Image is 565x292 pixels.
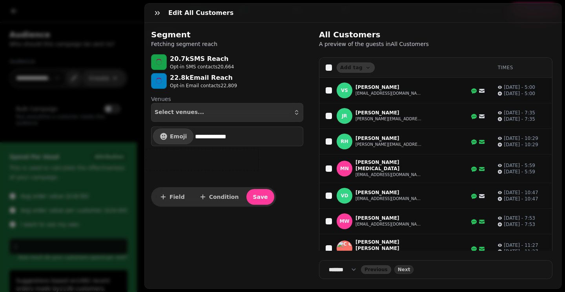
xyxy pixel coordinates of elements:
p: [DATE] - 11:27 [504,248,538,255]
p: [PERSON_NAME] [355,215,422,221]
button: Add tag [337,62,375,73]
span: MN [340,166,349,171]
h3: Edit All Customers [168,8,237,18]
button: [EMAIL_ADDRESS][DOMAIN_NAME] [355,221,422,228]
span: Field [169,194,185,200]
span: VD [341,193,348,198]
p: [DATE] - 10:29 [504,141,538,148]
p: [DATE] - 7:35 [504,110,535,116]
p: Opt-in Email contacts 22,809 [170,83,237,89]
p: [DATE] - 5:59 [504,169,535,175]
label: Venues [151,95,303,103]
h2: Segment [151,29,217,40]
div: Times [498,64,546,71]
span: Save [253,194,268,200]
p: [PERSON_NAME] [PERSON_NAME] [355,239,422,252]
p: [DATE] - 5:59 [504,162,535,169]
span: Select venues... [155,109,204,116]
nav: Pagination [319,260,552,279]
p: [DATE] - 11:27 [504,242,538,248]
span: Emoji [170,134,187,139]
button: next [394,265,414,274]
p: A preview of the guests in All Customers [319,40,520,48]
span: Condition [209,194,239,200]
span: RH [341,139,348,144]
span: Previous [365,267,388,272]
button: [EMAIL_ADDRESS][DOMAIN_NAME] [355,172,422,178]
p: [DATE] - 10:47 [504,189,538,196]
span: MW [339,219,349,224]
p: Opt-in SMS contacts 20,664 [170,64,234,70]
button: Emoji [153,129,193,144]
span: VS [341,88,348,93]
p: [DATE] - 7:35 [504,116,535,122]
button: Select venues... [151,103,303,122]
p: [PERSON_NAME] [355,189,422,196]
button: Field [153,189,191,205]
span: JR [342,113,347,119]
button: [PERSON_NAME][EMAIL_ADDRESS][PERSON_NAME][DOMAIN_NAME] [355,141,422,148]
button: Save [246,189,274,205]
p: [PERSON_NAME] [355,135,422,141]
p: [PERSON_NAME] [355,110,422,116]
p: [DATE] - 7:53 [504,215,535,221]
img: C G [337,241,352,256]
button: Condition [193,189,245,205]
h2: All Customers [319,29,470,40]
p: [DATE] - 10:47 [504,196,538,202]
p: [DATE] - 7:53 [504,221,535,228]
p: [PERSON_NAME][MEDICAL_DATA] [355,159,422,172]
span: Next [398,267,410,272]
button: [PERSON_NAME][EMAIL_ADDRESS][DOMAIN_NAME] [355,116,422,122]
button: [EMAIL_ADDRESS][DOMAIN_NAME] [355,90,422,97]
p: 22.8k Email Reach [170,73,237,83]
p: [DATE] - 5:00 [504,84,535,90]
p: [PERSON_NAME] [355,84,422,90]
p: 20.7k SMS Reach [170,54,234,64]
p: Fetching segment reach [151,40,217,48]
p: [DATE] - 5:00 [504,90,535,97]
button: back [361,265,391,274]
p: [DATE] - 10:29 [504,135,538,141]
button: [EMAIL_ADDRESS][DOMAIN_NAME] [355,196,422,202]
